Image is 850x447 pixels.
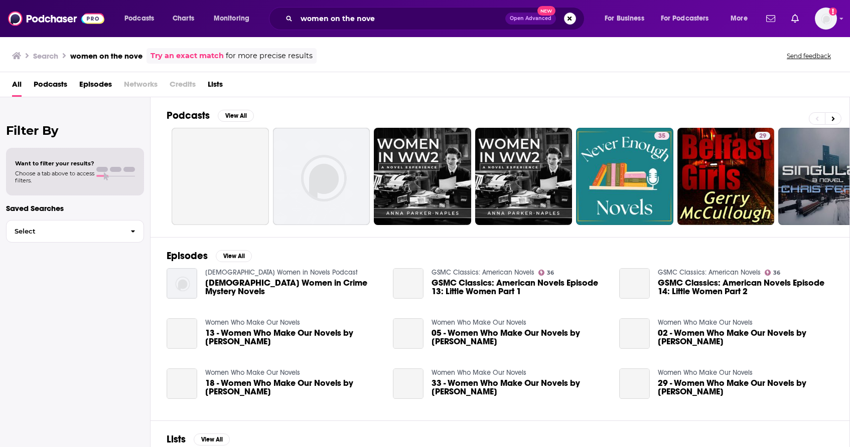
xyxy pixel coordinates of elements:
[432,329,607,346] span: 05 - Women Who Make Our Novels by [PERSON_NAME]
[654,11,724,27] button: open menu
[432,318,526,327] a: Women Who Make Our Novels
[432,329,607,346] a: 05 - Women Who Make Our Novels by Grant M. Overton
[8,9,104,28] img: Podchaser - Follow, Share and Rate Podcasts
[765,270,781,276] a: 36
[6,220,144,243] button: Select
[432,368,526,377] a: Women Who Make Our Novels
[79,76,112,97] a: Episodes
[151,50,224,62] a: Try an exact match
[537,6,555,16] span: New
[829,8,837,16] svg: Add a profile image
[205,318,300,327] a: Women Who Make Our Novels
[205,379,381,396] span: 18 - Women Who Make Our Novels by [PERSON_NAME]
[576,128,673,225] a: 35
[510,16,551,21] span: Open Advanced
[117,11,167,27] button: open menu
[658,268,761,277] a: GSMC Classics: American Novels
[205,329,381,346] span: 13 - Women Who Make Our Novels by [PERSON_NAME]
[658,318,753,327] a: Women Who Make Our Novels
[658,379,833,396] span: 29 - Women Who Make Our Novels by [PERSON_NAME]
[619,268,650,299] a: GSMC Classics: American Novels Episode 14: Little Women Part 2
[784,52,834,60] button: Send feedback
[170,76,196,97] span: Credits
[605,12,644,26] span: For Business
[297,11,505,27] input: Search podcasts, credits, & more...
[661,12,709,26] span: For Podcasters
[6,203,144,213] p: Saved Searches
[432,268,534,277] a: GSMC Classics: American Novels
[167,318,197,349] a: 13 - Women Who Make Our Novels by Grant M. Overton
[658,279,833,296] a: GSMC Classics: American Novels Episode 14: Little Women Part 2
[658,379,833,396] a: 29 - Women Who Make Our Novels by Grant M. Overton
[677,128,775,225] a: 29
[658,368,753,377] a: Women Who Make Our Novels
[6,123,144,138] h2: Filter By
[393,268,423,299] a: GSMC Classics: American Novels Episode 13: Little Women Part 1
[226,50,313,62] span: for more precise results
[7,228,122,235] span: Select
[207,11,262,27] button: open menu
[166,11,200,27] a: Charts
[124,76,158,97] span: Networks
[218,110,254,122] button: View All
[12,76,22,97] a: All
[432,379,607,396] a: 33 - Women Who Make Our Novels by Grant M. Overton
[724,11,760,27] button: open menu
[505,13,556,25] button: Open AdvancedNew
[658,329,833,346] a: 02 - Women Who Make Our Novels by Grant M. Overton
[205,368,300,377] a: Women Who Make Our Novels
[205,379,381,396] a: 18 - Women Who Make Our Novels by Grant M. Overton
[658,329,833,346] span: 02 - Women Who Make Our Novels by [PERSON_NAME]
[167,433,230,445] a: ListsView All
[15,160,94,167] span: Want to filter your results?
[167,250,208,262] h2: Episodes
[167,109,210,122] h2: Podcasts
[167,433,186,445] h2: Lists
[815,8,837,30] img: User Profile
[124,12,154,26] span: Podcasts
[194,433,230,445] button: View All
[787,10,803,27] a: Show notifications dropdown
[598,11,657,27] button: open menu
[167,268,197,299] img: African Women in Crime Mystery Novels
[762,10,779,27] a: Show notifications dropdown
[619,318,650,349] a: 02 - Women Who Make Our Novels by Grant M. Overton
[815,8,837,30] span: Logged in as maiak
[34,76,67,97] a: Podcasts
[432,279,607,296] a: GSMC Classics: American Novels Episode 13: Little Women Part 1
[773,271,780,275] span: 36
[538,270,554,276] a: 36
[393,318,423,349] a: 05 - Women Who Make Our Novels by Grant M. Overton
[432,379,607,396] span: 33 - Women Who Make Our Novels by [PERSON_NAME]
[731,12,748,26] span: More
[393,368,423,399] a: 33 - Women Who Make Our Novels by Grant M. Overton
[205,268,358,277] a: African Women in Novels Podcast
[15,170,94,184] span: Choose a tab above to access filters.
[205,329,381,346] a: 13 - Women Who Make Our Novels by Grant M. Overton
[547,271,554,275] span: 36
[214,12,249,26] span: Monitoring
[205,279,381,296] span: [DEMOGRAPHIC_DATA] Women in Crime Mystery Novels
[167,109,254,122] a: PodcastsView All
[759,131,766,141] span: 29
[278,7,594,30] div: Search podcasts, credits, & more...
[208,76,223,97] a: Lists
[815,8,837,30] button: Show profile menu
[33,51,58,61] h3: Search
[205,279,381,296] a: African Women in Crime Mystery Novels
[173,12,194,26] span: Charts
[658,131,665,141] span: 35
[619,368,650,399] a: 29 - Women Who Make Our Novels by Grant M. Overton
[755,132,770,140] a: 29
[70,51,143,61] h3: women on the nove
[167,368,197,399] a: 18 - Women Who Make Our Novels by Grant M. Overton
[654,132,669,140] a: 35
